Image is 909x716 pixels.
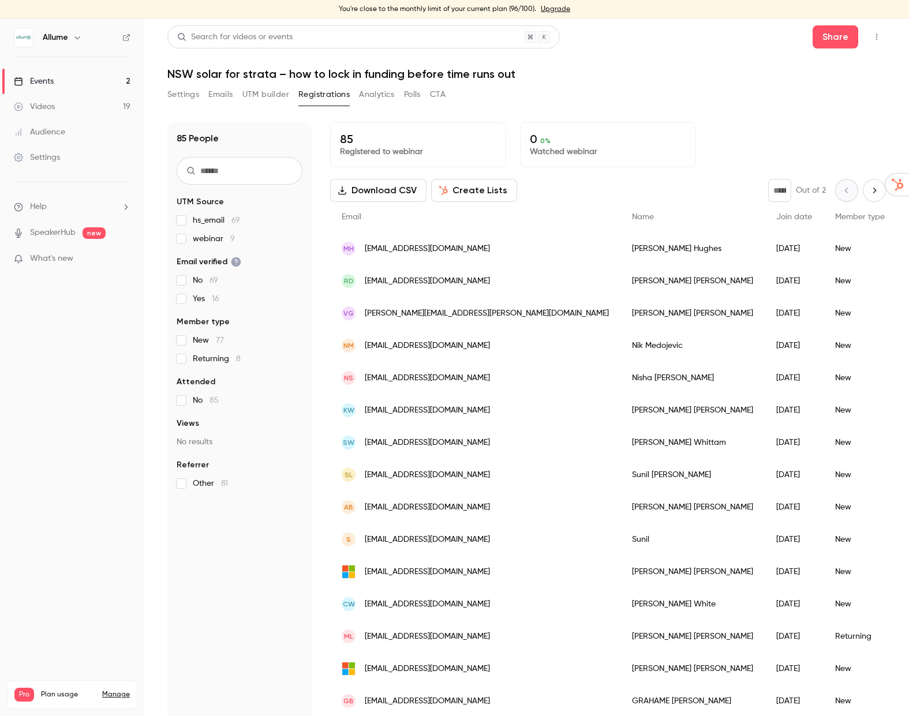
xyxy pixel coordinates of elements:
span: Email [342,213,361,221]
div: New [824,523,896,556]
span: [EMAIL_ADDRESS][DOMAIN_NAME] [365,437,490,449]
span: Pro [14,688,34,702]
span: [EMAIL_ADDRESS][DOMAIN_NAME] [365,404,490,417]
span: SW [343,437,354,448]
span: [EMAIL_ADDRESS][DOMAIN_NAME] [365,501,490,513]
div: New [824,588,896,620]
span: [PERSON_NAME][EMAIL_ADDRESS][PERSON_NAME][DOMAIN_NAME] [365,308,609,320]
span: [EMAIL_ADDRESS][DOMAIN_NAME] [365,372,490,384]
span: 77 [216,336,224,344]
span: [EMAIL_ADDRESS][DOMAIN_NAME] [365,534,490,546]
span: 81 [221,479,228,488]
button: Next page [863,179,886,202]
div: [DATE] [765,620,824,653]
div: [PERSON_NAME] Hughes [620,233,765,265]
div: New [824,394,896,426]
span: Plan usage [41,690,95,699]
div: [DATE] [765,459,824,491]
span: Member type [835,213,885,221]
span: Email verified [177,256,241,268]
div: Audience [14,126,65,138]
div: [DATE] [765,329,824,362]
span: Attended [177,376,215,388]
button: Polls [404,85,421,104]
div: [DATE] [765,297,824,329]
span: 8 [236,355,241,363]
button: Create Lists [431,179,517,202]
span: VG [343,308,354,318]
a: SpeakerHub [30,227,76,239]
div: New [824,653,896,685]
div: [PERSON_NAME] White [620,588,765,620]
button: Share [813,25,858,48]
div: [DATE] [765,233,824,265]
span: [EMAIL_ADDRESS][DOMAIN_NAME] [365,469,490,481]
span: 0 % [540,137,551,145]
p: Out of 2 [796,185,826,196]
div: [PERSON_NAME] [PERSON_NAME] [620,556,765,588]
button: Analytics [359,85,395,104]
button: Download CSV [330,179,427,202]
button: Registrations [298,85,350,104]
button: Emails [208,85,233,104]
div: [DATE] [765,653,824,685]
h6: Allume [43,32,68,43]
span: CW [343,599,355,609]
div: [PERSON_NAME] [PERSON_NAME] [620,394,765,426]
span: RD [344,276,354,286]
div: New [824,297,896,329]
div: [DATE] [765,394,824,426]
span: [EMAIL_ADDRESS][DOMAIN_NAME] [365,598,490,610]
span: [EMAIL_ADDRESS][DOMAIN_NAME] [365,695,490,707]
li: help-dropdown-opener [14,201,130,213]
p: 85 [340,132,496,146]
span: [EMAIL_ADDRESS][DOMAIN_NAME] [365,566,490,578]
div: [DATE] [765,265,824,297]
span: Join date [776,213,812,221]
span: [EMAIL_ADDRESS][DOMAIN_NAME] [365,340,490,352]
span: [EMAIL_ADDRESS][DOMAIN_NAME] [365,631,490,643]
a: Manage [102,690,130,699]
span: Returning [193,353,241,365]
span: KW [343,405,354,415]
img: outlook.com [342,662,356,676]
span: 9 [230,235,235,243]
div: New [824,459,896,491]
div: [DATE] [765,588,824,620]
span: 69 [231,216,240,224]
button: UTM builder [242,85,289,104]
span: NS [344,373,353,383]
div: Nik Medojevic [620,329,765,362]
button: Settings [167,85,199,104]
span: Referrer [177,459,209,471]
span: webinar [193,233,235,245]
div: New [824,329,896,362]
span: Yes [193,293,219,305]
div: [PERSON_NAME] [PERSON_NAME] [620,620,765,653]
span: Help [30,201,47,213]
span: Views [177,418,199,429]
div: [DATE] [765,523,824,556]
section: facet-groups [177,196,302,489]
p: No results [177,436,302,448]
div: New [824,362,896,394]
div: Search for videos or events [177,31,293,43]
span: GB [343,696,354,706]
p: Watched webinar [530,146,686,158]
div: [DATE] [765,491,824,523]
p: Registered to webinar [340,146,496,158]
span: AB [344,502,353,512]
div: Settings [14,152,60,163]
span: What's new [30,253,73,265]
div: [DATE] [765,556,824,588]
h1: NSW solar for strata – how to lock in funding before time runs out [167,67,886,81]
p: 0 [530,132,686,146]
div: [PERSON_NAME] Whittam [620,426,765,459]
div: [PERSON_NAME] [PERSON_NAME] [620,297,765,329]
span: MH [343,243,354,254]
div: New [824,233,896,265]
span: No [193,275,218,286]
div: New [824,491,896,523]
div: [PERSON_NAME] [PERSON_NAME] [620,265,765,297]
div: [PERSON_NAME] [PERSON_NAME] [620,653,765,685]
